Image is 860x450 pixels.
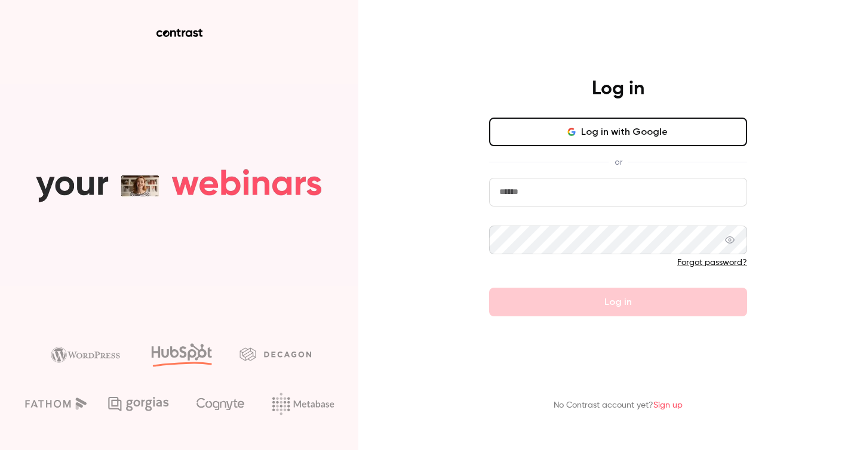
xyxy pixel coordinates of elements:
[677,258,747,267] a: Forgot password?
[592,77,644,101] h4: Log in
[653,401,683,409] a: Sign up
[609,156,628,168] span: or
[489,118,747,146] button: Log in with Google
[554,399,683,412] p: No Contrast account yet?
[239,347,311,360] img: decagon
